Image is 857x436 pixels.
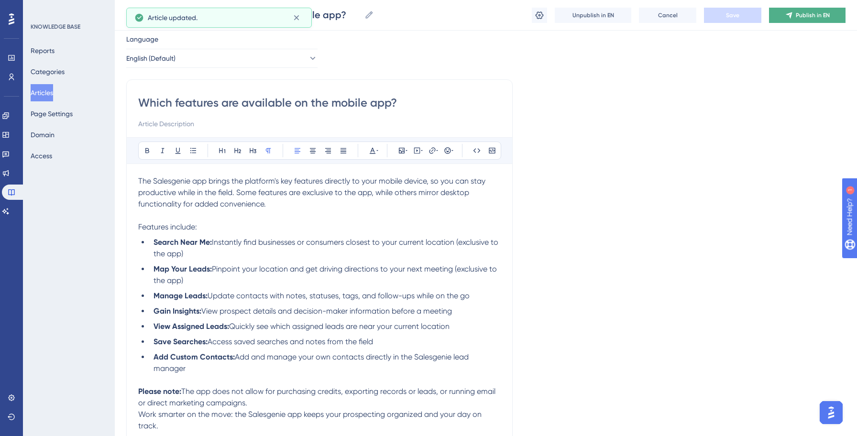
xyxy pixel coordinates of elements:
[138,95,501,110] input: Article Title
[154,264,499,285] span: Pinpoint your location and get driving directions to your next meeting (exclusive to the app)
[31,105,73,122] button: Page Settings
[126,53,176,64] span: English (Default)
[769,8,846,23] button: Publish in EN
[22,2,60,14] span: Need Help?
[148,12,198,23] span: Article updated.
[639,8,696,23] button: Cancel
[138,176,487,208] span: The Salesgenie app brings the platform's key features directly to your mobile device, so you can ...
[154,322,229,331] strong: View Assigned Leads:
[201,306,452,316] span: View prospect details and decision-maker information before a meeting
[66,5,69,12] div: 1
[31,126,55,143] button: Domain
[208,291,470,300] span: Update contacts with notes, statuses, tags, and follow-ups while on the go
[208,337,373,346] span: Access saved searches and notes from the field
[817,398,846,427] iframe: UserGuiding AI Assistant Launcher
[31,42,55,59] button: Reports
[31,147,52,164] button: Access
[31,63,65,80] button: Categories
[138,410,483,430] span: Work smarter on the move: the Salesgenie app keeps your prospecting organized and your day on track.
[154,306,201,316] strong: Gain Insights:
[138,387,181,396] strong: Please note:
[704,8,761,23] button: Save
[126,49,318,68] button: English (Default)
[154,264,212,273] strong: Map Your Leads:
[154,291,208,300] strong: Manage Leads:
[138,222,197,231] span: Features include:
[138,387,497,407] span: The app does not allow for purchasing credits, exporting records or leads, or running email or di...
[796,11,830,19] span: Publish in EN
[31,84,53,101] button: Articles
[138,118,501,130] input: Article Description
[31,23,80,31] div: KNOWLEDGE BASE
[154,238,500,258] span: Instantly find businesses or consumers closest to your current location (exclusive to the app)
[126,33,158,45] span: Language
[154,352,235,361] strong: Add Custom Contacts:
[154,352,471,373] span: Add and manage your own contacts directly in the Salesgenie lead manager
[229,322,450,331] span: Quickly see which assigned leads are near your current location
[154,238,212,247] strong: Search Near Me:
[658,11,678,19] span: Cancel
[555,8,631,23] button: Unpublish in EN
[572,11,614,19] span: Unpublish in EN
[154,337,208,346] strong: Save Searches:
[726,11,739,19] span: Save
